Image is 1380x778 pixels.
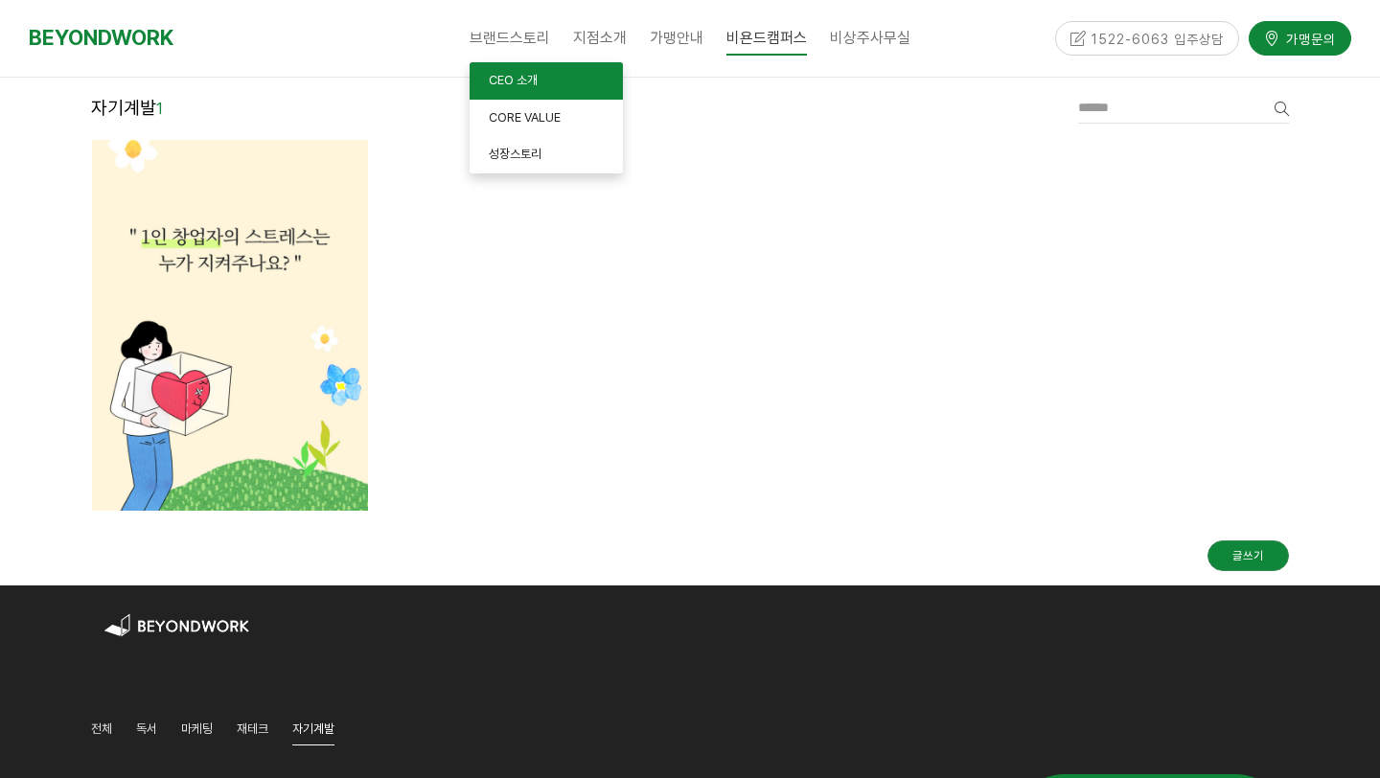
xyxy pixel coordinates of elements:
span: 독서 [136,721,157,736]
a: 재테크 [237,719,268,744]
a: 지점소개 [562,14,638,62]
span: 비상주사무실 [830,29,910,47]
a: 비욘드캠퍼스 [715,14,818,62]
header: 자기계발 [91,92,163,125]
a: 자기계발 [292,719,334,745]
span: 자기계발 [292,721,334,736]
span: 재테크 [237,721,268,736]
span: 가맹안내 [650,29,703,47]
a: 전체 [91,719,112,744]
a: 마케팅 [181,719,213,744]
a: 비상주사무실 [818,14,922,62]
a: 가맹문의 [1249,17,1351,51]
a: CORE VALUE [470,100,623,137]
span: 가맹문의 [1280,25,1336,44]
a: 글쓰기 [1207,540,1289,571]
span: CEO 소개 [489,73,538,87]
a: 독서 [136,719,157,744]
em: 1 [156,100,163,118]
span: 전체 [91,721,112,736]
span: CORE VALUE [489,110,561,125]
a: 성장스토리 [470,136,623,173]
a: 가맹안내 [638,14,715,62]
span: 비욘드캠퍼스 [726,20,807,56]
a: CEO 소개 [470,62,623,100]
span: 브랜드스토리 [470,29,550,47]
span: 성장스토리 [489,147,541,161]
span: 마케팅 [181,721,213,736]
a: 브랜드스토리 [458,14,562,62]
a: BEYONDWORK [29,20,173,56]
span: 지점소개 [573,29,627,47]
